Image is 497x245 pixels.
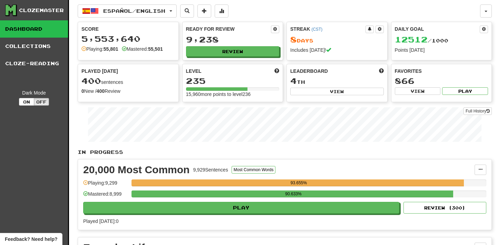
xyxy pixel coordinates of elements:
[197,4,211,18] button: Add sentence to collection
[232,166,276,174] button: Most Common Words
[134,190,453,197] div: 90.633%
[395,77,488,85] div: 866
[186,91,280,98] div: 15,960 more points to level 236
[83,190,128,202] div: Mastered: 8,999
[19,98,34,106] button: On
[215,4,228,18] button: More stats
[193,166,228,173] div: 9,929 Sentences
[122,46,163,52] div: Mastered:
[186,26,271,32] div: Ready for Review
[186,46,280,57] button: Review
[274,68,279,75] span: Score more points to level up
[81,77,175,86] div: sentences
[5,236,57,243] span: Open feedback widget
[311,27,322,32] a: (CST)
[442,87,488,95] button: Play
[395,68,488,75] div: Favorites
[395,38,448,43] span: / 1000
[148,46,163,52] strong: 55,501
[290,35,297,44] span: 8
[395,35,428,44] span: 12512
[81,26,175,32] div: Score
[186,77,280,85] div: 235
[186,68,202,75] span: Level
[97,88,105,94] strong: 400
[81,88,175,95] div: New / Review
[81,68,118,75] span: Played [DATE]
[290,26,366,32] div: Streak
[395,47,488,53] div: Points [DATE]
[180,4,194,18] button: Search sentences
[104,46,118,52] strong: 55,801
[5,89,63,96] div: Dark Mode
[290,88,384,95] button: View
[290,47,384,53] div: Includes [DATE]!
[290,68,328,75] span: Leaderboard
[81,76,101,86] span: 400
[134,179,464,186] div: 93.655%
[290,35,384,44] div: Day s
[81,35,175,43] div: 5,553,640
[78,149,492,156] p: In Progress
[81,46,118,52] div: Playing:
[464,107,492,115] a: Full History
[379,68,384,75] span: This week in points, UTC
[81,88,84,94] strong: 0
[83,179,128,191] div: Playing: 9,299
[403,202,486,214] button: Review (300)
[78,4,177,18] button: Español/English
[290,77,384,86] div: th
[290,76,297,86] span: 4
[19,7,64,14] div: Clozemaster
[395,87,441,95] button: View
[83,202,399,214] button: Play
[103,8,165,14] span: Español / English
[395,26,480,33] div: Daily Goal
[34,98,49,106] button: Off
[186,35,280,44] div: 9,238
[83,165,189,175] div: 20,000 Most Common
[83,218,118,224] span: Played [DATE]: 0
